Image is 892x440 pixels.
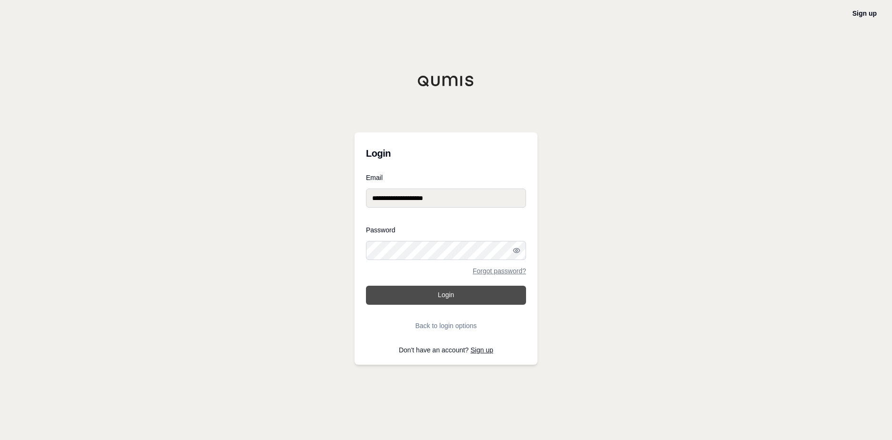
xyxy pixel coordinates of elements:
[471,346,493,354] a: Sign up
[366,286,526,305] button: Login
[366,144,526,163] h3: Login
[366,316,526,335] button: Back to login options
[417,75,475,87] img: Qumis
[473,268,526,274] a: Forgot password?
[366,347,526,353] p: Don't have an account?
[366,227,526,233] label: Password
[366,174,526,181] label: Email
[852,10,877,17] a: Sign up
